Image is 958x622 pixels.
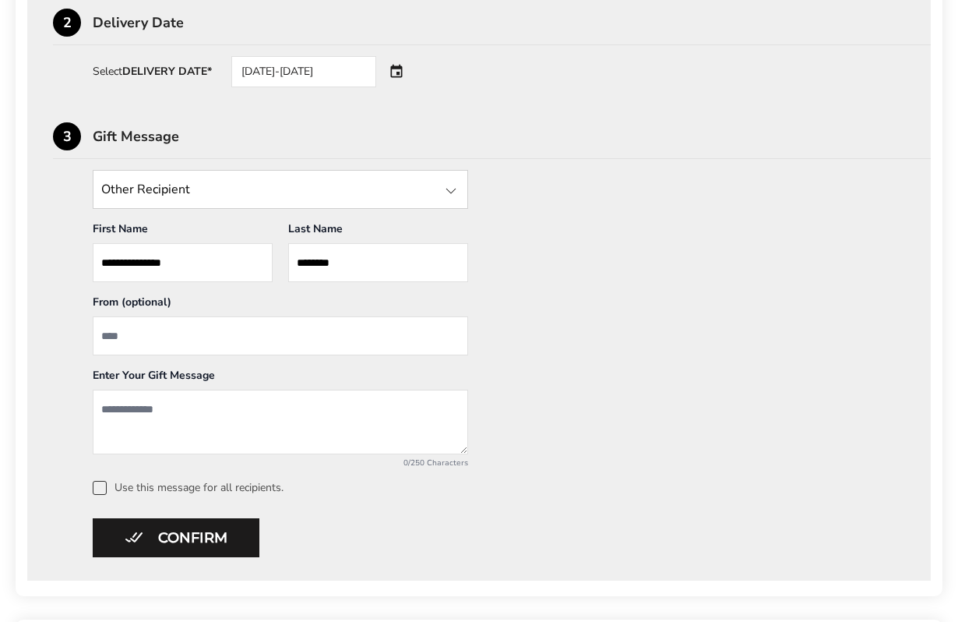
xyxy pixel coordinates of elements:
label: Use this message for all recipients. [93,481,905,495]
input: Last Name [288,243,468,282]
div: From (optional) [93,295,468,316]
input: From [93,316,468,355]
div: [DATE]-[DATE] [231,56,376,87]
input: State [93,170,468,209]
strong: DELIVERY DATE* [122,64,212,79]
div: Enter Your Gift Message [93,368,468,390]
div: Gift Message [93,129,931,143]
div: First Name [93,221,273,243]
div: Select [93,66,212,77]
div: Delivery Date [93,16,931,30]
div: 2 [53,9,81,37]
input: First Name [93,243,273,282]
div: 3 [53,122,81,150]
textarea: Add a message [93,390,468,454]
div: Last Name [288,221,468,243]
div: 0/250 Characters [93,458,468,468]
button: Confirm button [93,518,259,557]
